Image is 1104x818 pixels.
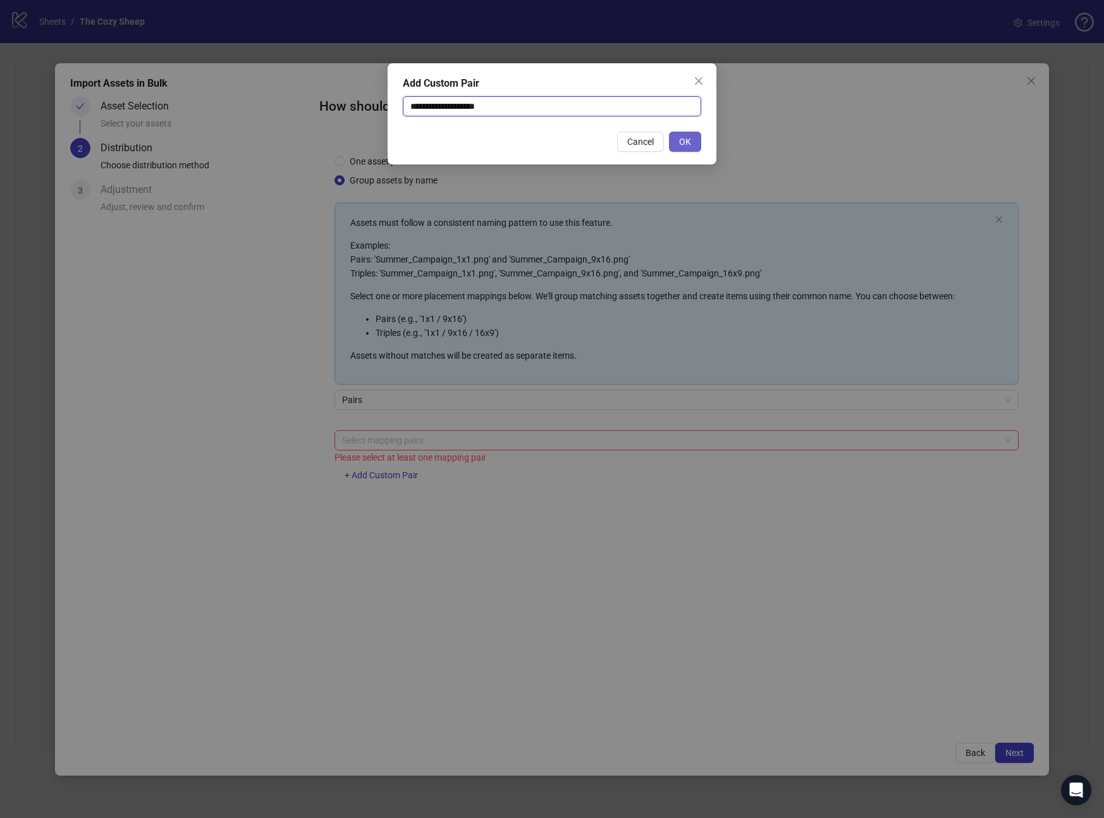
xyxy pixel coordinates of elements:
span: close [694,76,704,86]
button: OK [669,132,701,152]
span: OK [679,137,691,147]
button: Cancel [617,132,664,152]
div: Add Custom Pair [403,76,701,91]
span: Cancel [627,137,654,147]
div: Open Intercom Messenger [1061,775,1091,805]
button: Close [689,71,709,91]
